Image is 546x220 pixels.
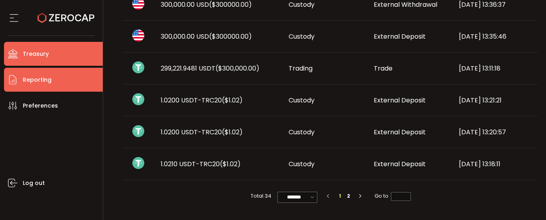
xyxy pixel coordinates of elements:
span: 1.0200 USDT-TRC20 [161,96,243,105]
span: Trade [374,64,393,73]
span: Custody [289,32,315,41]
img: usdt_portfolio.svg [132,157,144,169]
div: [DATE] 13:11:18 [452,64,538,73]
iframe: Chat Widget [453,134,546,220]
span: ($1.02) [222,128,243,137]
span: ($1.02) [222,96,243,105]
span: Reporting [23,74,52,86]
span: ($1.02) [220,159,241,169]
span: External Deposit [374,96,426,105]
li: 2 [344,192,353,200]
span: Custody [289,159,315,169]
span: 300,000.00 USD [161,32,252,41]
img: usdt_portfolio.svg [132,93,144,105]
span: Custody [289,96,315,105]
span: External Deposit [374,32,426,41]
span: External Deposit [374,128,426,137]
span: Log out [23,177,45,189]
span: Go to [375,192,411,200]
img: usdt_portfolio.svg [132,61,144,73]
li: 1 [335,192,344,200]
div: [DATE] 13:20:57 [452,128,538,137]
span: Treasury [23,48,49,60]
img: usdt_portfolio.svg [132,125,144,137]
span: ($300,000.00) [215,64,259,73]
span: Preferences [23,100,58,112]
span: ($300000.00) [209,32,252,41]
span: Trading [289,64,313,73]
span: Total 34 [251,192,271,200]
span: Custody [289,128,315,137]
div: [DATE] 13:21:21 [452,96,538,105]
span: 1.0200 USDT-TRC20 [161,128,243,137]
span: 1.0210 USDT-TRC20 [161,159,241,169]
img: usd_portfolio.svg [132,29,144,41]
div: [DATE] 13:18:11 [452,159,538,169]
div: [DATE] 13:35:46 [452,32,538,41]
span: External Deposit [374,159,426,169]
span: 299,221.9481 USDT [161,64,259,73]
